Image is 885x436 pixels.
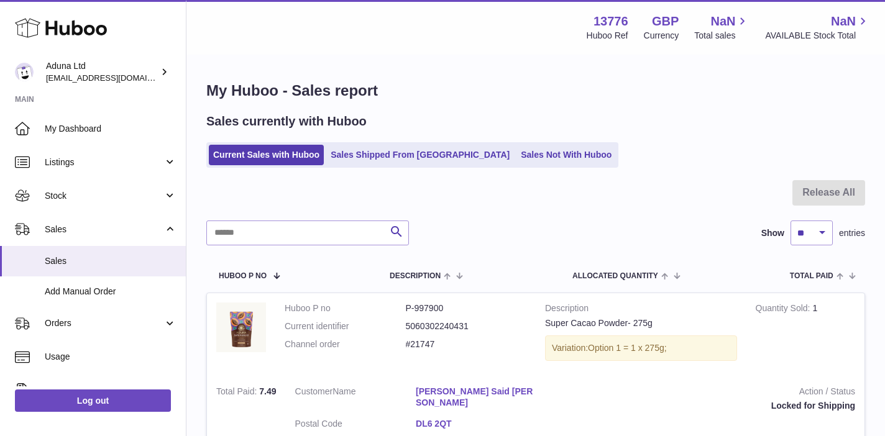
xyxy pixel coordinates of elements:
span: NaN [710,13,735,30]
strong: GBP [652,13,679,30]
a: Sales Not With Huboo [516,145,616,165]
h2: Sales currently with Huboo [206,113,367,130]
span: Total sales [694,30,750,42]
span: My Dashboard [45,123,177,135]
div: Currency [644,30,679,42]
span: Usage [45,351,177,363]
strong: 13776 [594,13,628,30]
span: Total paid [790,272,833,280]
span: Huboo P no [219,272,267,280]
img: SUPER-CACAO-POWDER-POUCH-FOP-CHALK.jpg [216,302,266,352]
dt: Huboo P no [285,302,406,314]
span: entries [839,227,865,239]
a: Sales Shipped From [GEOGRAPHIC_DATA] [326,145,514,165]
dd: 5060302240431 [406,320,527,332]
dd: #21747 [406,338,527,350]
span: Customer [295,386,333,396]
div: Aduna Ltd [46,60,158,84]
span: Sales [45,255,177,267]
a: [PERSON_NAME] Said [PERSON_NAME] [416,386,537,409]
a: NaN AVAILABLE Stock Total [765,13,870,42]
div: Variation: [545,335,737,361]
dt: Current identifier [285,320,406,332]
span: Description [390,272,441,280]
span: 7.49 [259,386,276,396]
td: 1 [746,293,864,376]
span: Invoicing and Payments [45,384,163,396]
span: Stock [45,190,163,202]
dt: Channel order [285,338,406,350]
strong: Action / Status [556,386,855,401]
dt: Postal Code [295,418,416,433]
span: Option 1 = 1 x 275g; [588,343,666,353]
strong: Quantity Sold [756,303,813,316]
span: Listings [45,157,163,168]
div: Huboo Ref [587,30,628,42]
span: Orders [45,317,163,329]
span: [EMAIL_ADDRESS][DOMAIN_NAME] [46,73,183,83]
label: Show [761,227,784,239]
strong: Description [545,302,737,317]
h1: My Huboo - Sales report [206,81,865,101]
span: NaN [831,13,856,30]
dd: P-997900 [406,302,527,314]
span: AVAILABLE Stock Total [765,30,870,42]
a: NaN Total sales [694,13,750,42]
img: foyin.fagbemi@aduna.com [15,63,34,81]
a: DL6 2QT [416,418,537,430]
div: Locked for Shipping [556,400,855,412]
a: Current Sales with Huboo [209,145,324,165]
div: Super Cacao Powder- 275g [545,317,737,329]
strong: Total Paid [216,386,259,399]
dt: Name [295,386,416,412]
a: Log out [15,389,171,412]
span: Sales [45,224,163,235]
span: ALLOCATED Quantity [572,272,658,280]
span: Add Manual Order [45,286,177,297]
